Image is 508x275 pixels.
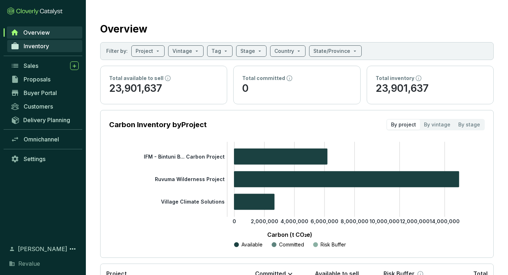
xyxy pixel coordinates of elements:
tspan: 2,000,000 [251,218,278,224]
span: Overview [23,29,50,36]
p: 23,901,637 [109,82,218,95]
tspan: 0 [233,218,236,224]
p: Total inventory [376,75,414,82]
span: Revalue [18,259,40,268]
p: Carbon (t CO₂e) [120,230,460,239]
span: Omnichannel [24,136,59,143]
p: 23,901,637 [376,82,485,95]
a: Customers [7,100,82,112]
p: Filter by: [106,47,128,55]
div: By project [387,120,420,130]
p: Carbon Inventory by Project [109,120,207,130]
p: Committed [279,241,304,248]
a: Overview [7,26,82,39]
tspan: Ruvuma Wilderness Project [155,176,225,182]
tspan: 10,000,000 [370,218,400,224]
tspan: 4,000,000 [280,218,308,224]
tspan: 8,000,000 [341,218,368,224]
a: Buyer Portal [7,87,82,99]
tspan: 14,000,000 [430,218,460,224]
span: Buyer Portal [24,89,57,96]
div: By stage [454,120,484,130]
a: Sales [7,60,82,72]
a: Inventory [7,40,82,52]
tspan: 6,000,000 [311,218,338,224]
p: Total available to sell [109,75,163,82]
span: [PERSON_NAME] [18,245,67,253]
p: Total committed [242,75,285,82]
span: Settings [24,155,45,162]
p: Risk Buffer [321,241,346,248]
div: segmented control [386,119,485,130]
p: 0 [242,82,351,95]
tspan: IFM - Bintuni B... Carbon Project [144,153,225,159]
a: Settings [7,153,82,165]
h2: Overview [100,21,147,36]
span: Customers [24,103,53,110]
a: Omnichannel [7,133,82,145]
span: Sales [24,62,38,69]
span: Proposals [24,76,50,83]
a: Delivery Planning [7,114,82,126]
tspan: 12,000,000 [400,218,430,224]
tspan: Village Climate Solutions [161,199,225,205]
div: By vintage [420,120,454,130]
span: Delivery Planning [23,116,70,124]
span: Inventory [24,42,49,50]
p: Available [241,241,263,248]
a: Proposals [7,73,82,85]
